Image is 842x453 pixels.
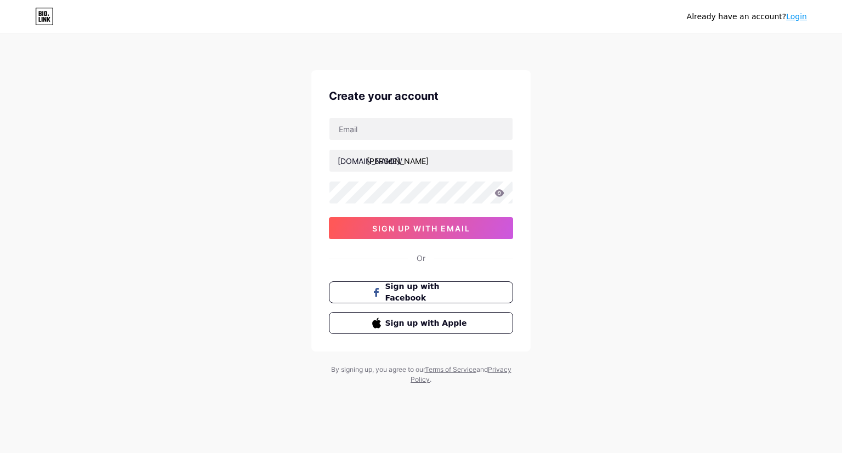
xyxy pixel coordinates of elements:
[329,118,513,140] input: Email
[687,11,807,22] div: Already have an account?
[329,88,513,104] div: Create your account
[329,312,513,334] button: Sign up with Apple
[786,12,807,21] a: Login
[385,281,470,304] span: Sign up with Facebook
[425,365,476,373] a: Terms of Service
[338,155,402,167] div: [DOMAIN_NAME]/
[329,217,513,239] button: sign up with email
[372,224,470,233] span: sign up with email
[329,150,513,172] input: username
[328,365,514,384] div: By signing up, you agree to our and .
[417,252,425,264] div: Or
[385,318,470,329] span: Sign up with Apple
[329,281,513,303] button: Sign up with Facebook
